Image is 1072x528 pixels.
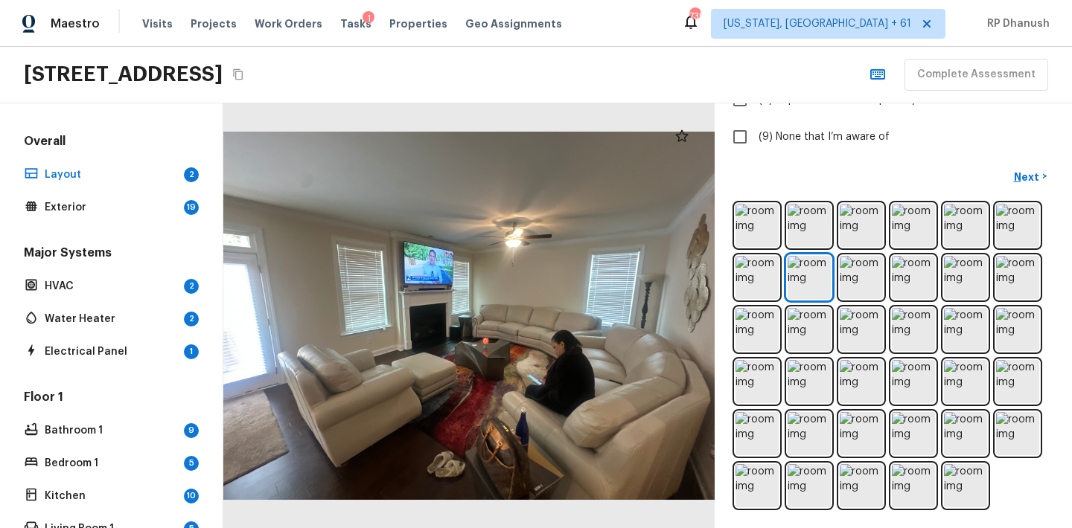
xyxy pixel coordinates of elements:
img: room img [892,256,935,299]
img: room img [944,256,987,299]
span: (9) None that I’m aware of [759,129,890,144]
img: room img [736,412,779,455]
h5: Overall [21,133,202,152]
img: room img [892,308,935,351]
img: room img [840,256,883,299]
img: room img [840,204,883,247]
p: Water Heater [45,312,178,326]
img: room img [736,464,779,507]
span: Properties [389,16,447,31]
img: room img [736,204,779,247]
div: 735 [689,9,700,24]
img: room img [788,204,831,247]
h5: Floor 1 [21,389,202,408]
img: room img [944,360,987,403]
img: room img [996,412,1039,455]
img: room img [944,412,987,455]
span: Projects [191,16,237,31]
div: 9 [184,423,199,438]
div: 10 [184,489,199,503]
div: 1 [363,11,374,26]
span: Tasks [340,19,371,29]
div: 2 [184,279,199,294]
img: room img [996,308,1039,351]
div: 19 [184,200,199,215]
div: 2 [184,167,199,182]
img: room img [996,256,1039,299]
div: 1 [184,344,199,359]
img: room img [892,412,935,455]
h5: Major Systems [21,245,202,264]
button: Next> [1006,164,1054,189]
img: room img [944,204,987,247]
img: room img [736,308,779,351]
img: room img [892,204,935,247]
span: Geo Assignments [465,16,562,31]
img: room img [996,204,1039,247]
img: room img [788,360,831,403]
button: Copy Address [229,65,248,84]
p: Kitchen [45,489,178,503]
img: room img [944,464,987,507]
img: room img [736,360,779,403]
span: [US_STATE], [GEOGRAPHIC_DATA] + 61 [724,16,911,31]
p: Bedroom 1 [45,456,178,471]
div: 2 [184,312,199,326]
img: room img [840,308,883,351]
p: Electrical Panel [45,344,178,359]
img: room img [788,412,831,455]
span: Visits [142,16,173,31]
p: HVAC [45,279,178,294]
img: room img [788,464,831,507]
img: room img [840,412,883,455]
span: Work Orders [255,16,322,31]
p: Layout [45,167,178,182]
p: Bathroom 1 [45,423,178,438]
img: room img [944,308,987,351]
img: room img [840,464,883,507]
span: RP Dhanush [981,16,1050,31]
img: room img [788,256,831,299]
img: room img [736,256,779,299]
img: room img [840,360,883,403]
img: room img [788,308,831,351]
img: room img [892,464,935,507]
img: room img [892,360,935,403]
span: Maestro [51,16,100,31]
img: room img [996,360,1039,403]
p: Exterior [45,200,178,215]
h2: [STREET_ADDRESS] [24,61,223,88]
p: Next [1014,170,1042,184]
div: 5 [184,456,199,471]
